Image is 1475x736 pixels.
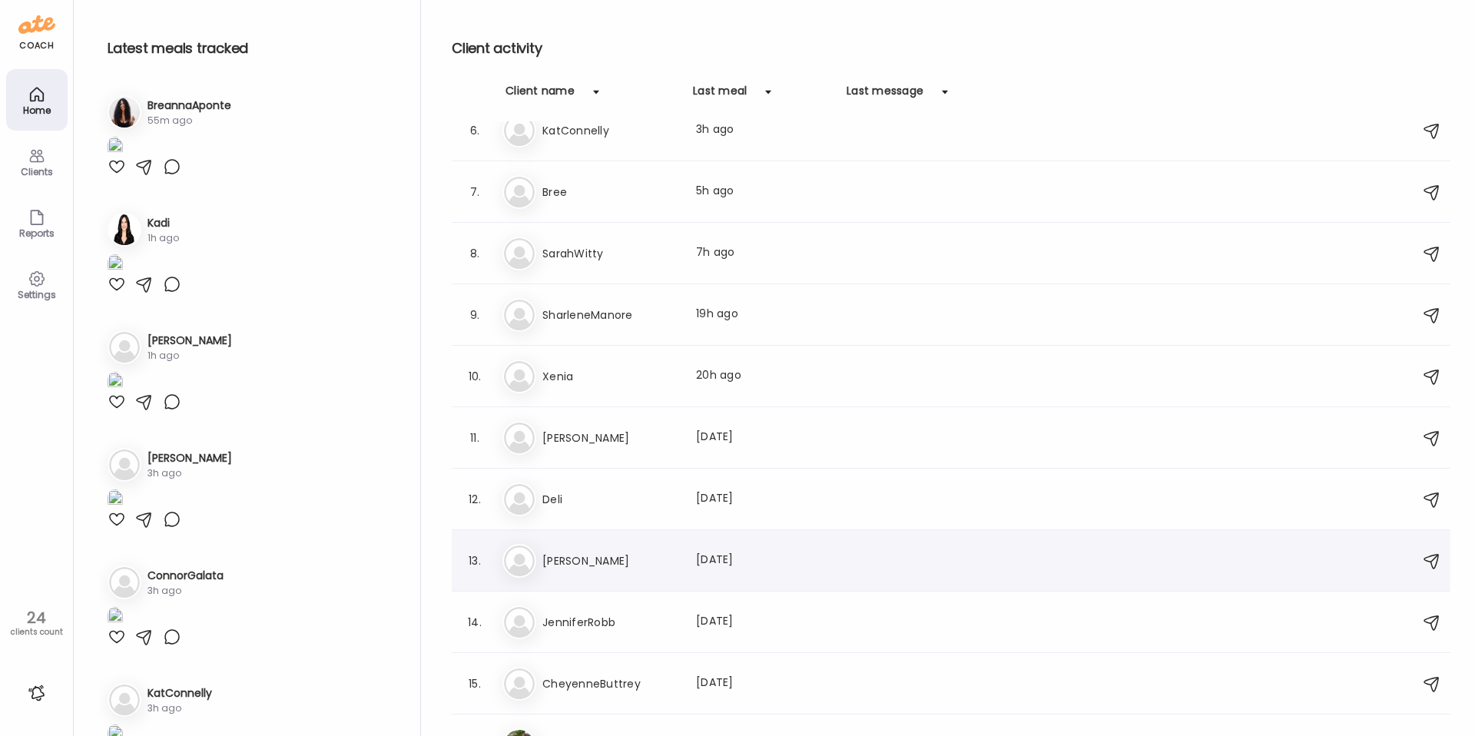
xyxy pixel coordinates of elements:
[147,114,231,128] div: 55m ago
[147,349,232,363] div: 1h ago
[696,367,831,386] div: 20h ago
[147,333,232,349] h3: [PERSON_NAME]
[147,466,232,480] div: 3h ago
[466,552,484,570] div: 13.
[542,306,678,324] h3: SharleneManore
[109,332,140,363] img: bg-avatar-default.svg
[696,121,831,140] div: 3h ago
[466,306,484,324] div: 9.
[108,254,123,275] img: images%2F5E2rH66xEUhV7BAAKNMRAJihVqg2%2FtPvhEHjAX8z23NPsw6cV%2Ff7FiLjRxVXVB1ABvJEIU_1080
[466,121,484,140] div: 6.
[696,429,831,447] div: [DATE]
[505,83,575,108] div: Client name
[147,584,224,598] div: 3h ago
[504,668,535,699] img: bg-avatar-default.svg
[542,613,678,632] h3: JenniferRobb
[504,545,535,576] img: bg-avatar-default.svg
[847,83,923,108] div: Last message
[466,367,484,386] div: 10.
[542,429,678,447] h3: [PERSON_NAME]
[109,685,140,715] img: bg-avatar-default.svg
[466,613,484,632] div: 14.
[542,675,678,693] h3: CheyenneButtrey
[147,215,179,231] h3: Kadi
[108,489,123,510] img: images%2FfslfCQ2QayQKNrx6VzL2Gb4VpJk2%2Fxjw7CllVe4CLMLQLgBUx%2FMjWIfu4VCyP0mpglA2Pn_1080
[147,450,232,466] h3: [PERSON_NAME]
[504,484,535,515] img: bg-avatar-default.svg
[696,183,831,201] div: 5h ago
[696,675,831,693] div: [DATE]
[5,627,68,638] div: clients count
[696,306,831,324] div: 19h ago
[504,607,535,638] img: bg-avatar-default.svg
[109,97,140,128] img: avatars%2F555KIswkU7auqlkmCEwLM2AoQl73
[19,39,54,52] div: coach
[147,701,212,715] div: 3h ago
[504,300,535,330] img: bg-avatar-default.svg
[9,105,65,115] div: Home
[504,423,535,453] img: bg-avatar-default.svg
[693,83,747,108] div: Last meal
[542,121,678,140] h3: KatConnelly
[5,608,68,627] div: 24
[109,214,140,245] img: avatars%2F5E2rH66xEUhV7BAAKNMRAJihVqg2
[504,177,535,207] img: bg-avatar-default.svg
[147,568,224,584] h3: ConnorGalata
[504,361,535,392] img: bg-avatar-default.svg
[109,567,140,598] img: bg-avatar-default.svg
[696,552,831,570] div: [DATE]
[452,37,1450,60] h2: Client activity
[109,449,140,480] img: bg-avatar-default.svg
[542,490,678,509] h3: Deli
[542,367,678,386] h3: Xenia
[147,231,179,245] div: 1h ago
[108,607,123,628] img: images%2FEmp62dVvWqN0UsdwSfUU2mQTK9C3%2FNrvAsE5hy5X2ehKFv8FI%2FEHejNfBgoBBhX7kYBtr6_1080
[9,167,65,177] div: Clients
[18,12,55,37] img: ate
[504,238,535,269] img: bg-avatar-default.svg
[108,37,396,60] h2: Latest meals tracked
[466,675,484,693] div: 15.
[542,244,678,263] h3: SarahWitty
[542,183,678,201] h3: Bree
[108,372,123,393] img: images%2FBQUCALTfp4azaVhzLPcyso9NG6c2%2FQV7zA6pbSdzOJR5ORDOX%2F0GT1vkBVIq3LuEjkouru_1080
[466,490,484,509] div: 12.
[696,490,831,509] div: [DATE]
[696,613,831,632] div: [DATE]
[9,228,65,238] div: Reports
[696,244,831,263] div: 7h ago
[9,290,65,300] div: Settings
[542,552,678,570] h3: [PERSON_NAME]
[466,183,484,201] div: 7.
[147,685,212,701] h3: KatConnelly
[147,98,231,114] h3: BreannaAponte
[466,429,484,447] div: 11.
[466,244,484,263] div: 8.
[504,115,535,146] img: bg-avatar-default.svg
[108,137,123,157] img: images%2F555KIswkU7auqlkmCEwLM2AoQl73%2FIrr97LgC2Pw16BWigT6k%2F0QalGbLOd0WQRigGejCL_1080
